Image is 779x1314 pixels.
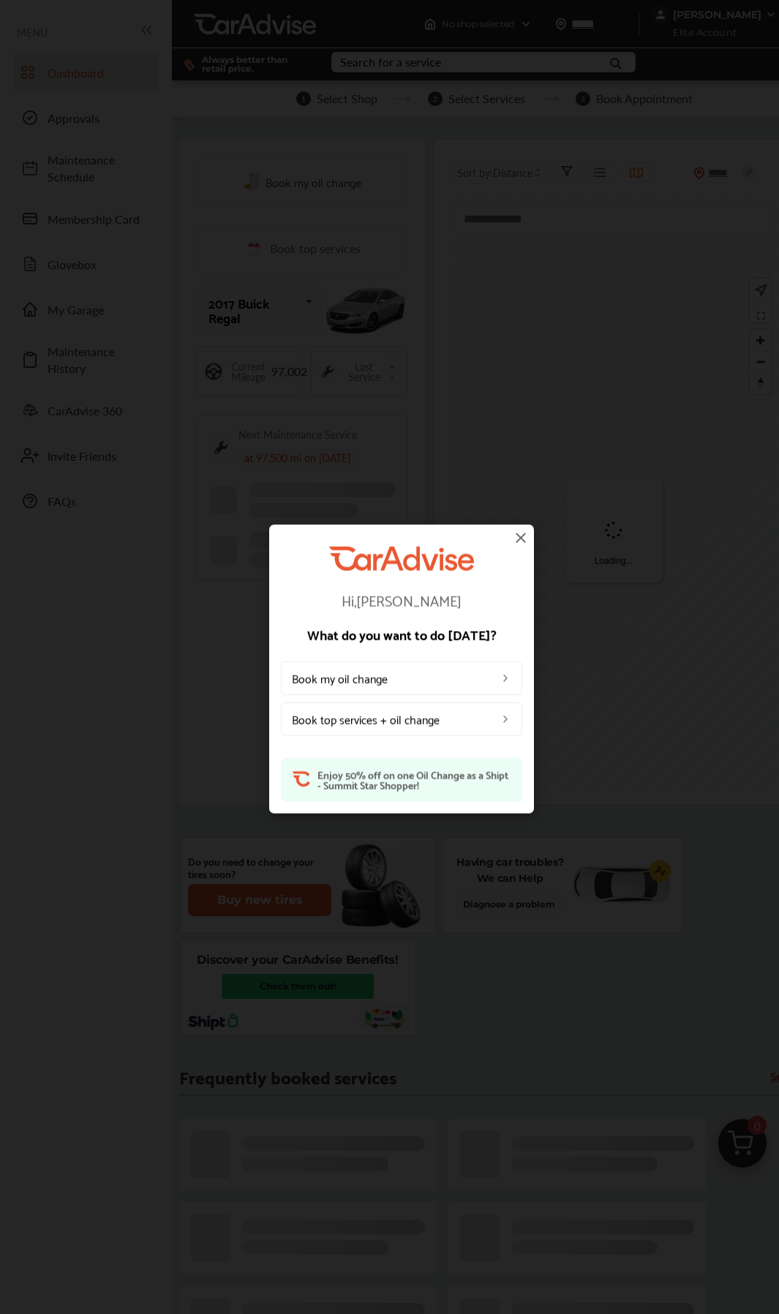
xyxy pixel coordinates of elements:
p: What do you want to do [DATE]? [281,627,522,641]
a: Book top services + oil change [281,702,522,736]
img: ca-orange-short.08083ad2.svg [293,769,310,788]
img: left_arrow_icon.0f472efe.svg [500,713,511,725]
p: Enjoy 50% off on one Oil Change as a Shipt - Summit Star Shopper! [317,769,511,790]
p: Hi, [PERSON_NAME] [281,592,522,607]
img: left_arrow_icon.0f472efe.svg [500,672,511,684]
a: Book my oil change [281,661,522,695]
img: CarAdvise Logo [329,546,474,570]
img: close-icon.a004319c.svg [512,529,530,546]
